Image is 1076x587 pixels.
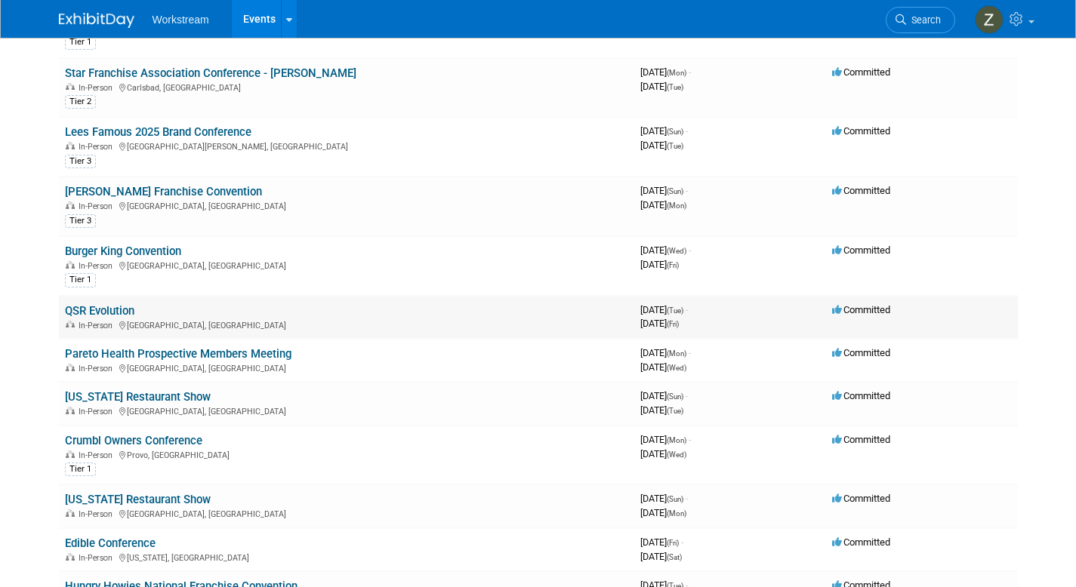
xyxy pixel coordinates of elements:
[65,507,628,519] div: [GEOGRAPHIC_DATA], [GEOGRAPHIC_DATA]
[65,259,628,271] div: [GEOGRAPHIC_DATA], [GEOGRAPHIC_DATA]
[153,14,209,26] span: Workstream
[689,347,691,358] span: -
[640,507,686,518] span: [DATE]
[65,448,628,460] div: Provo, [GEOGRAPHIC_DATA]
[832,493,890,504] span: Committed
[65,434,202,447] a: Crumbl Owners Conference
[65,185,262,198] a: [PERSON_NAME] Franchise Convention
[79,261,117,271] span: In-Person
[832,347,890,358] span: Committed
[667,539,679,547] span: (Fri)
[640,140,683,151] span: [DATE]
[667,450,686,459] span: (Wed)
[667,187,683,195] span: (Sun)
[59,13,134,28] img: ExhibitDay
[65,493,211,506] a: [US_STATE] Restaurant Show
[65,35,96,49] div: Tier 1
[65,199,628,211] div: [GEOGRAPHIC_DATA], [GEOGRAPHIC_DATA]
[66,553,75,561] img: In-Person Event
[65,347,291,361] a: Pareto Health Prospective Members Meeting
[65,361,628,373] div: [GEOGRAPHIC_DATA], [GEOGRAPHIC_DATA]
[667,320,679,328] span: (Fri)
[66,450,75,458] img: In-Person Event
[66,364,75,371] img: In-Person Event
[667,261,679,269] span: (Fri)
[65,273,96,287] div: Tier 1
[66,407,75,414] img: In-Person Event
[667,553,682,561] span: (Sat)
[667,364,686,372] span: (Wed)
[65,536,156,550] a: Edible Conference
[640,318,679,329] span: [DATE]
[640,199,686,211] span: [DATE]
[65,244,181,258] a: Burger King Convention
[65,304,134,318] a: QSR Evolution
[66,321,75,328] img: In-Person Event
[640,125,688,137] span: [DATE]
[832,185,890,196] span: Committed
[667,392,683,401] span: (Sun)
[667,509,686,518] span: (Mon)
[65,390,211,404] a: [US_STATE] Restaurant Show
[832,434,890,445] span: Committed
[79,407,117,416] span: In-Person
[79,450,117,460] span: In-Person
[832,304,890,315] span: Committed
[640,390,688,401] span: [DATE]
[65,140,628,152] div: [GEOGRAPHIC_DATA][PERSON_NAME], [GEOGRAPHIC_DATA]
[65,463,96,476] div: Tier 1
[640,448,686,459] span: [DATE]
[640,493,688,504] span: [DATE]
[65,214,96,228] div: Tier 3
[832,390,890,401] span: Committed
[832,66,890,78] span: Committed
[640,259,679,270] span: [DATE]
[640,81,683,92] span: [DATE]
[640,361,686,373] span: [DATE]
[66,261,75,269] img: In-Person Event
[667,349,686,358] span: (Mon)
[667,83,683,91] span: (Tue)
[640,185,688,196] span: [DATE]
[65,95,96,109] div: Tier 2
[667,247,686,255] span: (Wed)
[79,201,117,211] span: In-Person
[79,321,117,330] span: In-Person
[640,434,691,445] span: [DATE]
[686,304,688,315] span: -
[66,83,75,91] img: In-Person Event
[686,390,688,401] span: -
[667,306,683,315] span: (Tue)
[686,493,688,504] span: -
[681,536,683,548] span: -
[667,201,686,210] span: (Mon)
[640,347,691,358] span: [DATE]
[640,244,691,256] span: [DATE]
[667,495,683,503] span: (Sun)
[975,5,1004,34] img: Zakiyah Hanani
[832,244,890,256] span: Committed
[667,128,683,136] span: (Sun)
[667,142,683,150] span: (Tue)
[667,407,683,415] span: (Tue)
[65,404,628,416] div: [GEOGRAPHIC_DATA], [GEOGRAPHIC_DATA]
[79,83,117,93] span: In-Person
[65,551,628,563] div: [US_STATE], [GEOGRAPHIC_DATA]
[689,244,691,256] span: -
[689,434,691,445] span: -
[640,66,691,78] span: [DATE]
[66,142,75,149] img: In-Person Event
[79,364,117,373] span: In-Person
[906,14,941,26] span: Search
[65,318,628,330] div: [GEOGRAPHIC_DATA], [GEOGRAPHIC_DATA]
[640,536,683,548] span: [DATE]
[667,436,686,444] span: (Mon)
[66,509,75,517] img: In-Person Event
[686,125,688,137] span: -
[65,66,356,80] a: Star Franchise Association Conference - [PERSON_NAME]
[66,201,75,209] img: In-Person Event
[640,404,683,416] span: [DATE]
[640,304,688,315] span: [DATE]
[79,142,117,152] span: In-Person
[65,155,96,168] div: Tier 3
